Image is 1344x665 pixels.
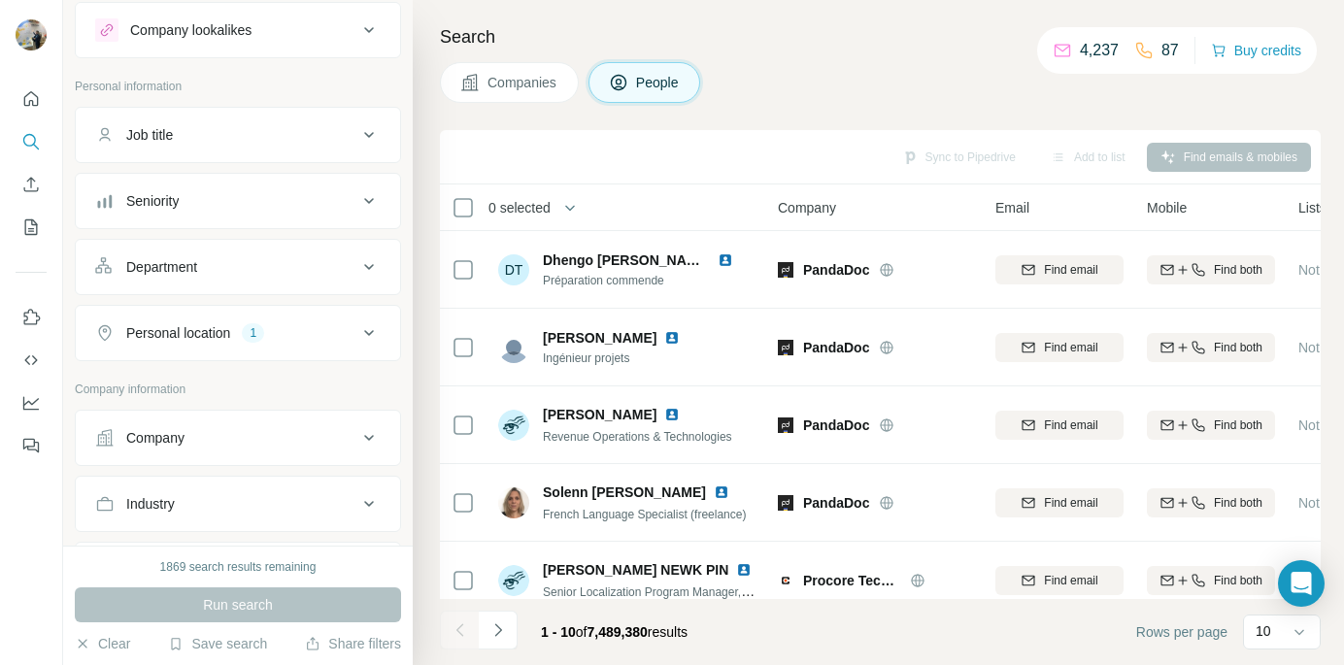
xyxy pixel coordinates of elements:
img: Logo of PandaDoc [778,417,793,433]
button: Personal location1 [76,310,400,356]
img: Avatar [16,19,47,50]
button: Find both [1147,411,1275,440]
span: 7,489,380 [588,624,648,640]
button: Company lookalikes [76,7,400,53]
button: Save search [168,634,267,653]
button: Find both [1147,488,1275,517]
button: Find both [1147,333,1275,362]
span: Rows per page [1136,622,1227,642]
div: Industry [126,494,175,514]
img: LinkedIn logo [664,407,680,422]
span: Ingénieur projets [543,349,703,367]
button: Company [76,415,400,461]
button: Industry [76,481,400,527]
span: 0 selected [488,198,551,217]
button: Navigate to next page [479,611,518,649]
button: Buy credits [1211,37,1301,64]
span: results [541,624,688,640]
div: Department [126,257,197,277]
span: PandaDoc [803,416,869,435]
button: Find both [1147,255,1275,284]
span: [PERSON_NAME] [543,405,656,424]
span: [PERSON_NAME] NEWK PIN [543,560,728,580]
span: Find both [1214,572,1262,589]
span: Find email [1044,572,1097,589]
span: Email [995,198,1029,217]
span: Lists [1298,198,1327,217]
button: Feedback [16,428,47,463]
button: Find both [1147,566,1275,595]
button: My lists [16,210,47,245]
button: Search [16,124,47,159]
div: Job title [126,125,173,145]
img: Logo of Procore Technologies [778,573,793,588]
span: Mobile [1147,198,1187,217]
button: Find email [995,255,1124,284]
p: 10 [1256,621,1271,641]
div: Company lookalikes [130,20,252,40]
span: Find email [1044,339,1097,356]
img: Avatar [498,410,529,441]
span: Revenue Operations & Technologies [543,430,732,444]
p: Personal information [75,78,401,95]
span: People [636,73,681,92]
span: Dhengo [PERSON_NAME] [PERSON_NAME] [543,252,829,268]
span: Senior Localization Program Manager, EMEA [543,583,777,599]
img: Logo of PandaDoc [778,340,793,355]
img: Avatar [498,565,529,596]
span: Find email [1044,261,1097,279]
button: Quick start [16,82,47,116]
button: Job title [76,112,400,158]
span: [PERSON_NAME] [543,328,656,348]
span: Find email [1044,416,1097,434]
button: Dashboard [16,385,47,420]
button: Share filters [305,634,401,653]
button: Find email [995,488,1124,517]
button: Enrich CSV [16,167,47,202]
span: Find both [1214,261,1262,279]
button: Find email [995,333,1124,362]
div: Company [126,428,185,448]
p: 87 [1161,39,1179,62]
span: Préparation commende [543,272,756,289]
span: Company [778,198,836,217]
button: Find email [995,411,1124,440]
span: PandaDoc [803,338,869,357]
div: Personal location [126,323,230,343]
div: 1 [242,324,264,342]
div: DT [498,254,529,285]
img: Logo of PandaDoc [778,495,793,511]
span: French Language Specialist (freelance) [543,508,746,521]
img: Avatar [498,487,529,518]
span: Procore Technologies [803,571,900,590]
button: Find email [995,566,1124,595]
button: Use Surfe API [16,343,47,378]
span: Find both [1214,494,1262,512]
button: Use Surfe on LinkedIn [16,300,47,335]
span: of [576,624,588,640]
span: Find email [1044,494,1097,512]
div: 1869 search results remaining [160,558,317,576]
p: 4,237 [1080,39,1119,62]
button: Seniority [76,178,400,224]
img: Logo of PandaDoc [778,262,793,278]
span: PandaDoc [803,260,869,280]
img: LinkedIn logo [736,562,752,578]
span: Find both [1214,416,1262,434]
img: LinkedIn logo [664,330,680,346]
img: LinkedIn logo [714,484,729,500]
button: Department [76,244,400,290]
span: Find both [1214,339,1262,356]
div: Seniority [126,191,179,211]
button: Clear [75,634,130,653]
h4: Search [440,23,1321,50]
span: Solenn [PERSON_NAME] [543,482,706,502]
span: 1 - 10 [541,624,576,640]
span: Companies [487,73,558,92]
img: Avatar [498,332,529,363]
div: Open Intercom Messenger [1278,560,1325,607]
img: LinkedIn logo [718,252,733,268]
p: Company information [75,381,401,398]
span: PandaDoc [803,493,869,513]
